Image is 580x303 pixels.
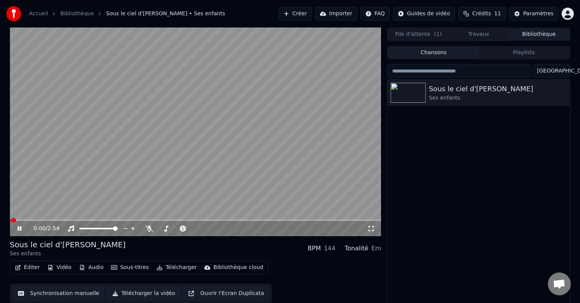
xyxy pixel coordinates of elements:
a: Bibliothèque [60,10,94,18]
div: Paramètres [523,10,554,18]
button: Audio [76,262,107,273]
span: Sous le ciel d'[PERSON_NAME] • Ses enfants [106,10,225,18]
button: Bibliothèque [509,29,569,40]
button: Importer [315,7,357,21]
button: FAQ [360,7,390,21]
button: Crédits11 [458,7,506,21]
button: Synchronisation manuelle [13,287,105,300]
div: / [34,225,52,232]
span: 11 [494,10,501,18]
button: File d'attente [388,29,449,40]
div: Ses enfants [429,94,567,102]
button: Ouvrir l'Ecran Duplicata [183,287,269,300]
button: Chansons [388,47,479,58]
button: Travaux [449,29,509,40]
span: 2:54 [47,225,59,232]
a: Accueil [29,10,48,18]
div: Bibliothèque cloud [213,264,263,271]
span: 0:00 [34,225,45,232]
button: Télécharger la vidéo [107,287,180,300]
button: Vidéo [44,262,74,273]
div: Tonalité [345,244,368,253]
div: Ouvrir le chat [548,272,571,295]
div: Sous le ciel d'[PERSON_NAME] [429,84,567,94]
div: Ses enfants [10,250,126,258]
div: Sous le ciel d'[PERSON_NAME] [10,239,126,250]
button: Éditer [12,262,43,273]
button: Télécharger [153,262,200,273]
div: BPM [308,244,321,253]
button: Sous-titres [108,262,152,273]
button: Paramètres [509,7,559,21]
div: 144 [324,244,336,253]
button: Playlists [479,47,569,58]
button: Guides de vidéo [393,7,455,21]
nav: breadcrumb [29,10,225,18]
img: youka [6,6,21,21]
div: Em [372,244,381,253]
span: Crédits [472,10,491,18]
button: Créer [278,7,312,21]
span: ( 1 ) [434,31,442,38]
